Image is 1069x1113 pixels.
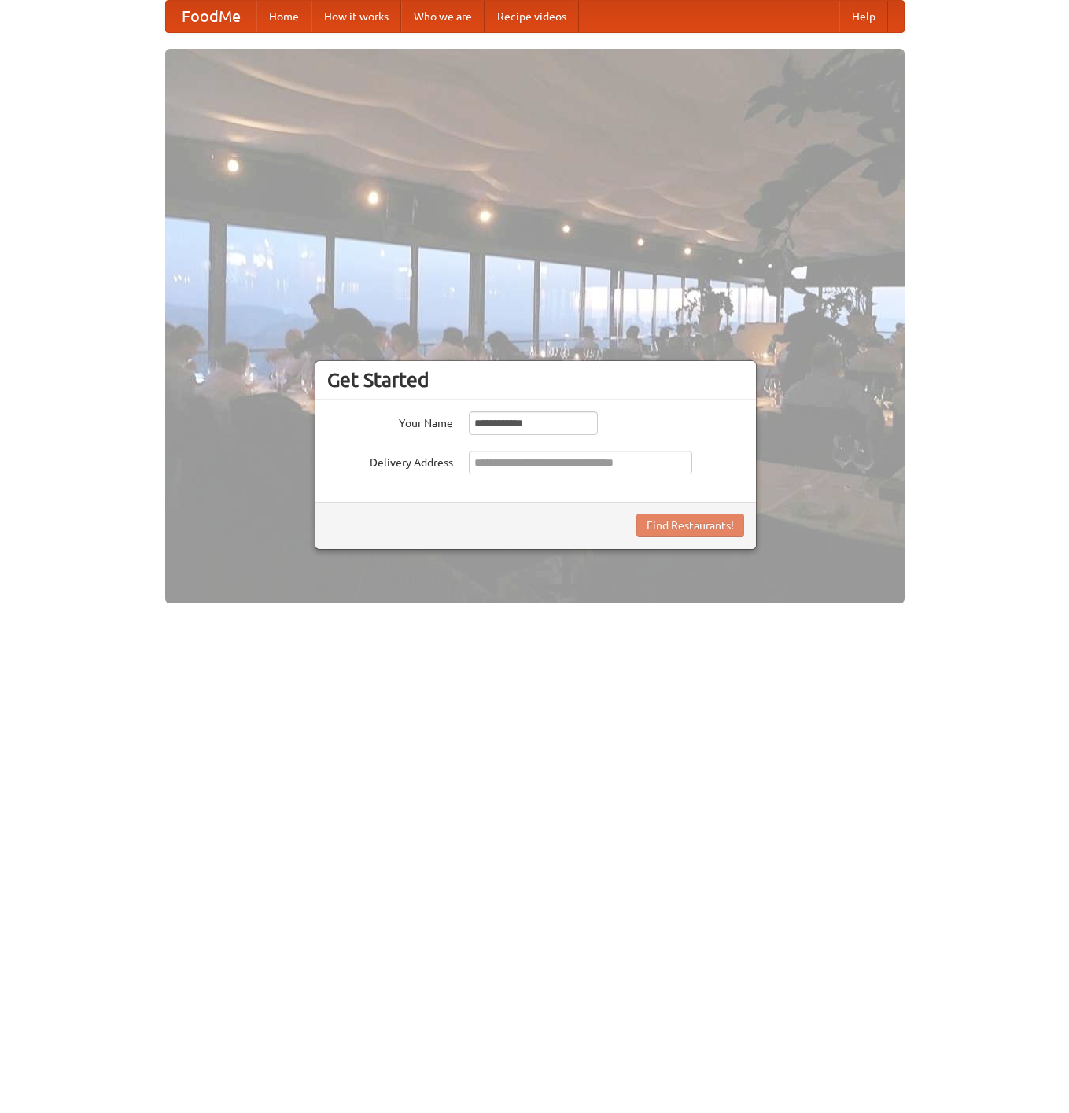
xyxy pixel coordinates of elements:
[485,1,579,32] a: Recipe videos
[839,1,888,32] a: Help
[327,411,453,431] label: Your Name
[166,1,256,32] a: FoodMe
[401,1,485,32] a: Who we are
[327,451,453,470] label: Delivery Address
[311,1,401,32] a: How it works
[636,514,744,537] button: Find Restaurants!
[327,368,744,392] h3: Get Started
[256,1,311,32] a: Home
